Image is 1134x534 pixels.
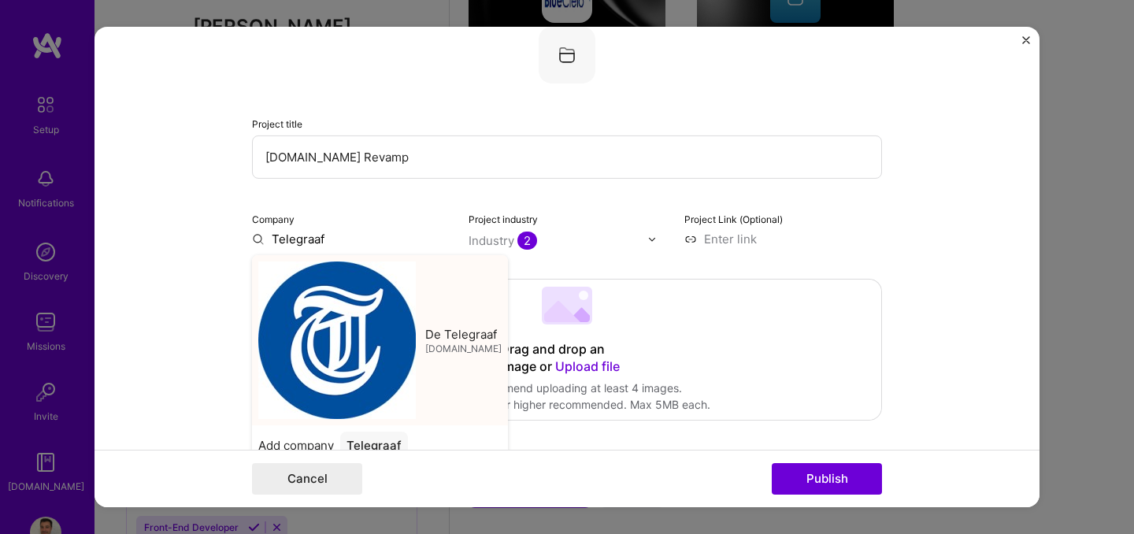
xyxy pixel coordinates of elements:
[555,358,620,374] span: Upload file
[500,341,634,376] div: Drag and drop an image or
[469,232,537,249] div: Industry
[684,213,783,225] label: Project Link (Optional)
[1022,36,1030,53] button: Close
[252,279,882,421] div: Drag and drop an image or Upload fileWe recommend uploading at least 4 images.1600x1200px or high...
[252,463,362,495] button: Cancel
[684,231,882,247] input: Enter link
[258,437,334,454] span: Add company
[258,261,416,419] img: Company logo
[425,325,497,342] span: De Telegraaf
[252,135,882,179] input: Enter the name of the project
[517,232,537,250] span: 2
[252,213,295,225] label: Company
[772,463,882,495] button: Publish
[539,27,595,83] img: Company logo
[469,213,538,225] label: Project industry
[252,231,450,247] input: Enter name or website
[425,342,502,354] span: [DOMAIN_NAME]
[647,234,657,243] img: drop icon
[424,396,710,413] div: 1600x1200px or higher recommended. Max 5MB each.
[424,380,710,396] div: We recommend uploading at least 4 images.
[252,118,302,130] label: Project title
[340,432,408,459] div: Telegraaf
